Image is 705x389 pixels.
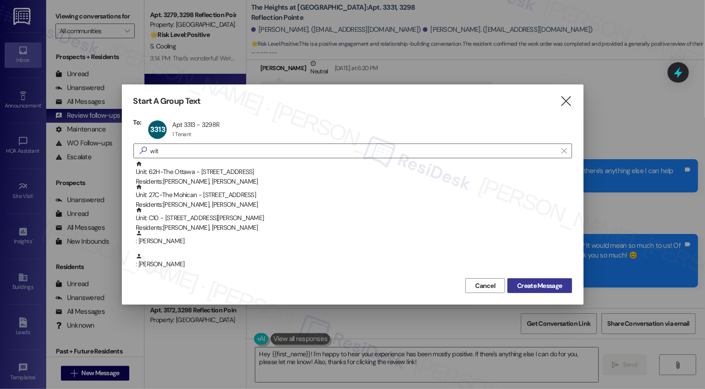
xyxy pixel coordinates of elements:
span: Create Message [517,281,562,291]
div: Unit: 27C-The Mohican - [STREET_ADDRESS]Residents:[PERSON_NAME], [PERSON_NAME] [133,184,572,207]
i:  [560,96,572,106]
div: Residents: [PERSON_NAME], [PERSON_NAME] [136,223,572,233]
div: 1 Tenant [172,131,191,138]
div: Unit: 62H-The Ottawa - [STREET_ADDRESS]Residents:[PERSON_NAME], [PERSON_NAME] [133,161,572,184]
button: Cancel [465,278,505,293]
div: Residents: [PERSON_NAME], [PERSON_NAME] [136,200,572,209]
i:  [136,146,151,156]
input: Search for any contact or apartment [151,144,557,157]
button: Clear text [557,144,572,158]
span: 3313 [150,125,165,134]
span: Cancel [475,281,495,291]
div: Unit: C10 - [STREET_ADDRESS][PERSON_NAME]Residents:[PERSON_NAME], [PERSON_NAME] [133,207,572,230]
i:  [561,147,566,155]
div: : [PERSON_NAME] [136,253,572,269]
div: Unit: C10 - [STREET_ADDRESS][PERSON_NAME] [136,207,572,233]
h3: To: [133,118,142,126]
button: Create Message [507,278,572,293]
div: Unit: 62H-The Ottawa - [STREET_ADDRESS] [136,161,572,187]
div: Unit: 27C-The Mohican - [STREET_ADDRESS] [136,184,572,210]
div: Apt 3313 - 3298R [172,120,219,129]
div: : [PERSON_NAME] [136,230,572,246]
div: : [PERSON_NAME] [133,230,572,253]
div: Residents: [PERSON_NAME], [PERSON_NAME] [136,177,572,186]
div: : [PERSON_NAME] [133,253,572,276]
h3: Start A Group Text [133,96,201,107]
